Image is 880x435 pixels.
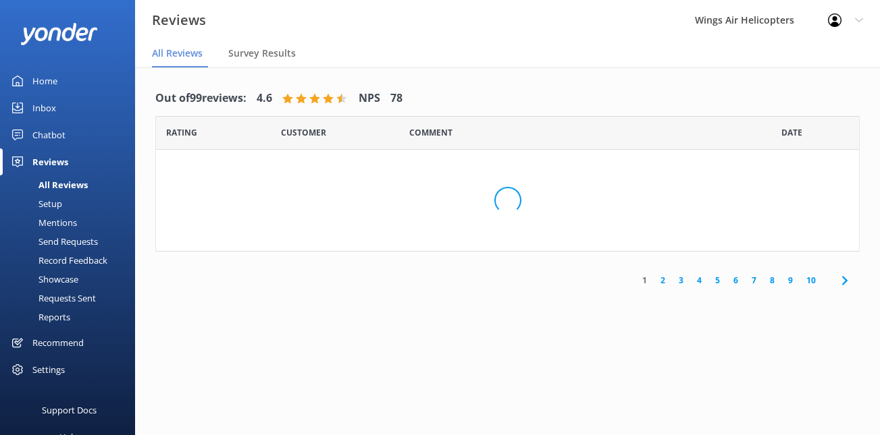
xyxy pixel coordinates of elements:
[672,274,690,287] a: 3
[800,274,823,287] a: 10
[8,213,135,232] a: Mentions
[32,329,84,356] div: Recommend
[390,90,403,107] h4: 78
[152,47,203,60] span: All Reviews
[8,289,96,308] div: Requests Sent
[228,47,296,60] span: Survey Results
[42,397,97,424] div: Support Docs
[155,90,247,107] h4: Out of 99 reviews:
[8,213,77,232] div: Mentions
[409,126,452,139] span: Question
[32,67,57,94] div: Home
[8,194,135,213] a: Setup
[257,90,272,107] h4: 4.6
[281,126,326,139] span: Date
[781,126,802,139] span: Date
[8,308,135,326] a: Reports
[8,270,135,289] a: Showcase
[636,274,654,287] a: 1
[8,270,78,289] div: Showcase
[8,251,107,270] div: Record Feedback
[8,251,135,270] a: Record Feedback
[32,94,56,121] div: Inbox
[32,356,65,383] div: Settings
[20,23,98,45] img: yonder-white-logo.png
[8,289,135,308] a: Requests Sent
[152,9,206,31] h3: Reviews
[690,274,708,287] a: 4
[727,274,745,287] a: 6
[781,274,800,287] a: 9
[8,175,135,194] a: All Reviews
[32,148,68,175] div: Reviews
[8,232,135,251] a: Send Requests
[745,274,763,287] a: 7
[654,274,672,287] a: 2
[8,232,98,251] div: Send Requests
[8,308,70,326] div: Reports
[359,90,380,107] h4: NPS
[32,121,66,148] div: Chatbot
[166,126,197,139] span: Date
[8,175,88,194] div: All Reviews
[763,274,781,287] a: 8
[708,274,727,287] a: 5
[8,194,62,213] div: Setup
